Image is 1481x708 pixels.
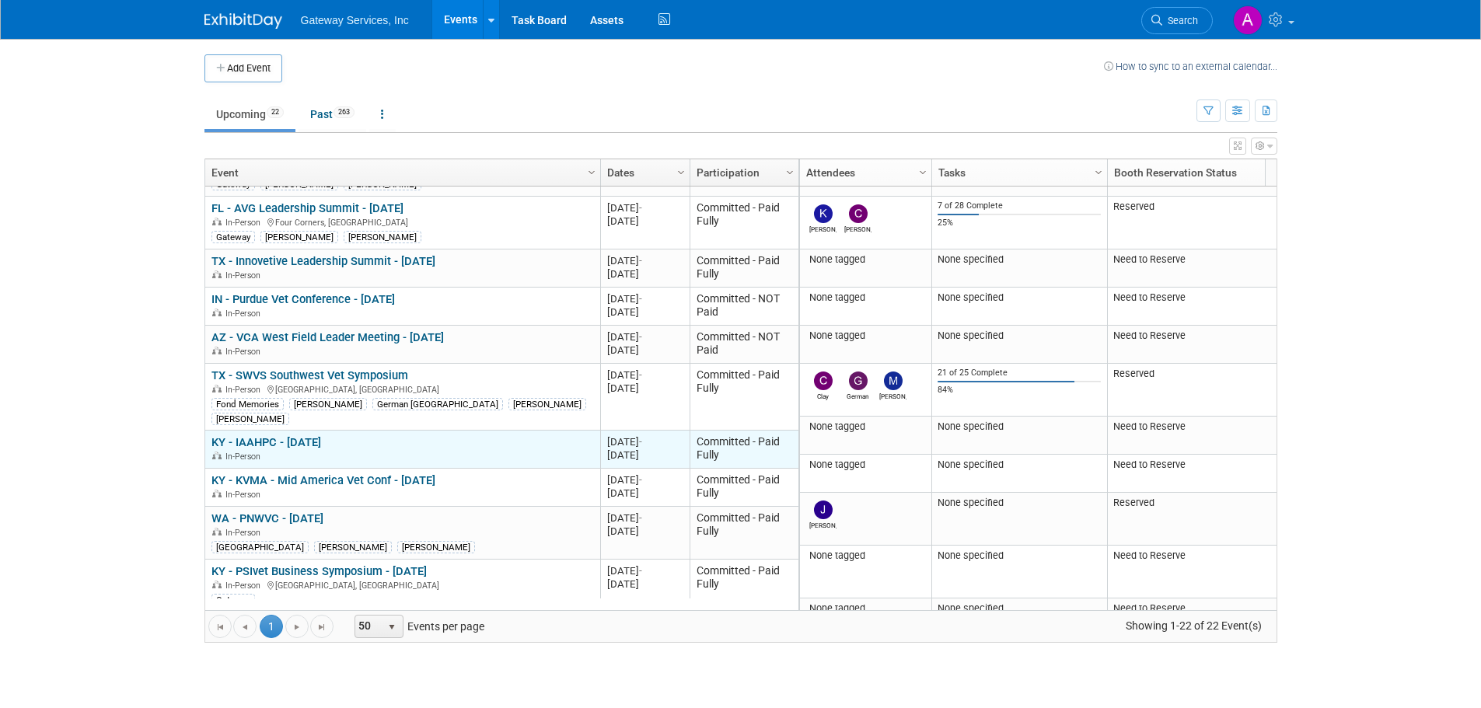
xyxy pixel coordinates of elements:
img: Clay Cass [814,371,833,390]
div: [DATE] [607,382,683,395]
a: How to sync to an external calendar... [1104,61,1277,72]
span: Column Settings [784,166,796,179]
span: Gateway Services, Inc [301,14,409,26]
div: [PERSON_NAME] [344,231,421,243]
div: Clay Cass [809,390,837,400]
span: 22 [267,106,284,118]
img: Catherine Nolfo [849,204,868,223]
td: Committed - Paid Fully [690,560,798,612]
td: Need to Reserve [1107,546,1349,598]
div: None specified [938,330,1101,342]
a: Upcoming22 [204,99,295,129]
td: Committed - NOT Paid [690,288,798,326]
a: KY - PSIvet Business Symposium - [DATE] [211,564,427,578]
span: In-Person [225,452,265,462]
td: Committed - Paid Fully [690,249,798,288]
div: [PERSON_NAME] [211,413,289,425]
span: - [639,512,642,524]
img: In-Person Event [212,452,222,459]
img: In-Person Event [212,347,222,354]
a: Go to the last page [310,615,334,638]
img: ExhibitDay [204,13,282,29]
div: 21 of 25 Complete [938,368,1101,378]
td: Need to Reserve [1107,417,1349,455]
span: In-Person [225,218,265,228]
div: [DATE] [607,201,683,214]
img: In-Person Event [212,528,222,535]
a: Column Settings [672,159,690,183]
span: In-Person [225,385,265,395]
div: [DATE] [607,473,683,487]
span: - [639,331,642,343]
div: [DATE] [607,487,683,500]
div: [DATE] [607,511,683,525]
div: [DATE] [607,448,683,462]
a: Column Settings [583,159,600,183]
img: Alyson Evans [1233,5,1263,35]
a: Past263 [299,99,366,129]
img: In-Person Event [212,270,222,278]
a: IN - Purdue Vet Conference - [DATE] [211,292,395,306]
span: In-Person [225,309,265,319]
div: [DATE] [607,214,683,228]
div: [GEOGRAPHIC_DATA], [GEOGRAPHIC_DATA] [211,578,593,591]
td: Need to Reserve [1107,288,1349,326]
span: - [639,293,642,305]
div: None specified [938,291,1101,304]
img: German Delgadillo [849,371,868,390]
td: Committed - NOT Paid [690,326,798,364]
a: Tasks [938,159,1097,186]
span: Go to the first page [214,621,226,633]
div: 25% [938,218,1101,228]
span: Go to the last page [316,621,328,633]
div: Catherine Nolfo [844,223,871,233]
span: 263 [334,106,355,118]
div: None specified [938,549,1101,562]
a: Go to the first page [208,615,232,638]
a: KY - KVMA - Mid America Vet Conf - [DATE] [211,473,435,487]
div: Gateway [211,594,255,606]
div: German Delgadillo [844,390,871,400]
a: KY - IAAHPC - [DATE] [211,435,321,449]
td: Need to Reserve [1107,455,1349,493]
a: Column Settings [1090,159,1107,183]
td: Reserved [1107,197,1349,249]
div: [DATE] [607,267,683,281]
img: Mellisa Baker [884,371,903,390]
span: Column Settings [675,166,687,179]
td: Committed - Paid Fully [690,469,798,507]
a: Dates [607,159,679,186]
div: None specified [938,420,1101,433]
a: Search [1141,7,1213,34]
span: - [639,474,642,486]
div: [PERSON_NAME] [260,231,338,243]
div: [PERSON_NAME] [314,541,392,553]
span: Column Settings [585,166,598,179]
td: Committed - Paid Fully [690,431,798,469]
div: None tagged [805,420,925,433]
span: In-Person [225,528,265,538]
div: None tagged [805,253,925,266]
div: [PERSON_NAME] [397,541,475,553]
div: None tagged [805,291,925,304]
a: Go to the previous page [233,615,257,638]
a: Column Settings [781,159,798,183]
a: Event [211,159,590,186]
span: In-Person [225,581,265,591]
a: WA - PNWVC - [DATE] [211,511,323,525]
div: None specified [938,497,1101,509]
div: German [GEOGRAPHIC_DATA] [372,398,503,410]
div: Mellisa Baker [879,390,906,400]
div: [PERSON_NAME] [289,398,367,410]
a: Go to the next page [285,615,309,638]
img: Justine Burke [814,500,833,519]
span: 1 [260,615,283,638]
a: Participation [697,159,788,186]
div: Gateway [211,231,255,243]
span: Showing 1-22 of 22 Event(s) [1111,615,1276,637]
button: Add Event [204,54,282,82]
div: [DATE] [607,368,683,382]
span: Column Settings [1092,166,1105,179]
a: Booth Reservation Status [1114,159,1339,186]
img: In-Person Event [212,218,222,225]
